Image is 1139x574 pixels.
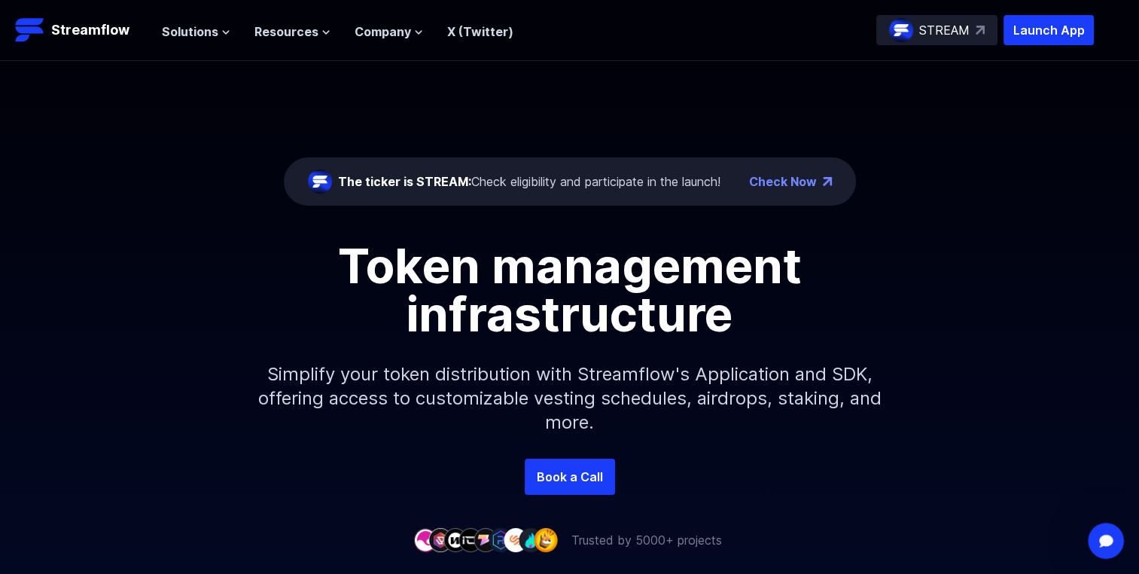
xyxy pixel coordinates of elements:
img: company-8 [519,528,543,551]
h1: Token management infrastructure [231,242,909,338]
img: streamflow-logo-circle.png [889,18,913,42]
img: company-6 [489,528,513,551]
img: company-3 [443,528,467,551]
img: company-1 [413,528,437,551]
a: Book a Call [525,459,615,495]
img: company-2 [428,528,452,551]
img: top-right-arrow.svg [976,26,985,35]
a: Streamflow [15,15,147,45]
p: STREAM [919,21,970,39]
img: top-right-arrow.png [823,177,832,186]
img: company-7 [504,528,528,551]
button: Solutions [162,23,230,41]
img: company-4 [458,528,483,551]
button: Launch App [1003,15,1094,45]
img: streamflow-logo-circle.png [308,169,332,194]
div: Check eligibility and participate in the launch! [338,173,720,191]
iframe: Intercom live chat [1088,523,1124,559]
p: Streamflow [51,20,129,41]
img: Streamflow Logo [15,15,45,45]
span: Resources [254,23,318,41]
button: Company [355,23,423,41]
a: Check Now [749,173,817,191]
span: The ticker is STREAM: [338,174,471,189]
span: Solutions [162,23,218,41]
img: company-5 [474,528,498,551]
p: Trusted by 5000+ projects [571,531,722,549]
img: company-9 [534,528,558,551]
p: Simplify your token distribution with Streamflow's Application and SDK, offering access to custom... [246,338,894,459]
a: X (Twitter) [447,24,513,39]
button: Resources [254,23,330,41]
a: STREAM [876,15,997,45]
span: Company [355,23,411,41]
